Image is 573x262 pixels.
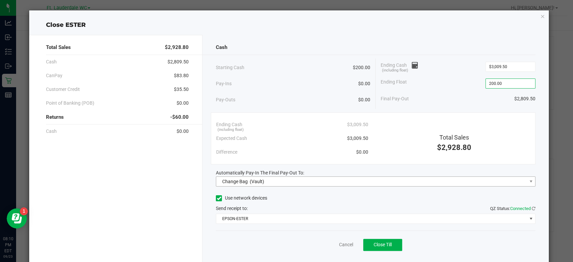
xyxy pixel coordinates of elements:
span: Send receipt to: [216,206,248,211]
span: $2,809.50 [514,95,535,102]
span: Cash [46,58,57,65]
span: $3,009.50 [347,135,368,142]
span: -$60.00 [170,113,189,121]
span: $2,928.80 [437,143,471,152]
a: Cancel [339,241,353,248]
span: Total Sales [46,44,71,51]
span: $0.00 [358,80,370,87]
span: Final Pay-Out [381,95,409,102]
span: (including float) [382,68,408,73]
span: Ending Float [381,78,407,89]
iframe: Resource center unread badge [20,207,28,215]
span: Total Sales [439,134,469,141]
span: $35.50 [174,86,189,93]
span: $0.00 [177,128,189,135]
div: Returns [46,110,189,124]
span: (including float) [218,127,244,133]
div: Close ESTER [29,20,549,30]
span: Point of Banking (POB) [46,100,94,107]
span: $2,928.80 [165,44,189,51]
iframe: Resource center [7,208,27,228]
span: Ending Cash [216,121,242,128]
span: $2,809.50 [168,58,189,65]
span: Cash [46,128,57,135]
span: Connected [510,206,531,211]
label: Use network devices [216,195,267,202]
span: Ending Cash [381,62,418,72]
span: Automatically Pay-In The Final Pay-Out To: [216,170,304,175]
button: Close Till [363,239,402,251]
span: $200.00 [353,64,370,71]
span: Close Till [374,242,392,247]
span: Difference [216,149,237,156]
span: Starting Cash [216,64,244,71]
span: Pay-Outs [216,96,235,103]
span: $0.00 [358,96,370,103]
span: Customer Credit [46,86,80,93]
span: Pay-Ins [216,80,232,87]
span: (Vault) [250,179,264,184]
span: $83.80 [174,72,189,79]
span: $3,009.50 [347,121,368,128]
span: CanPay [46,72,62,79]
span: Cash [216,44,227,51]
span: EPSON-ESTER [216,214,527,223]
span: $0.00 [356,149,368,156]
span: Expected Cash [216,135,247,142]
span: $0.00 [177,100,189,107]
span: QZ Status: [490,206,535,211]
span: Change Bag [222,179,248,184]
